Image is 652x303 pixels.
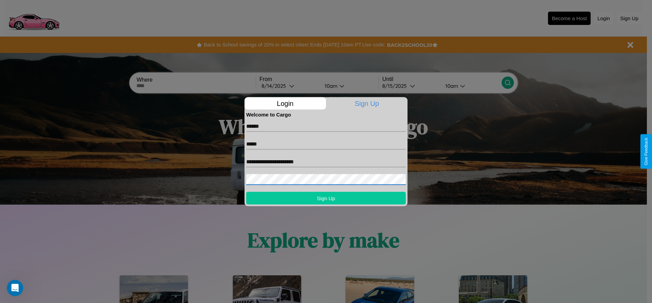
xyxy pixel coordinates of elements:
[326,97,408,109] p: Sign Up
[246,111,406,117] h4: Welcome to Cargo
[244,97,326,109] p: Login
[7,280,23,296] iframe: Intercom live chat
[644,138,649,165] div: Give Feedback
[246,192,406,204] button: Sign Up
